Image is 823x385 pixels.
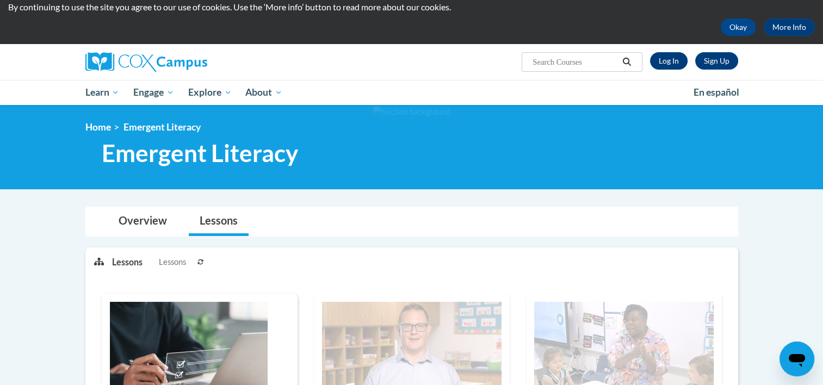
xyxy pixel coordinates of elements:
[85,86,119,99] span: Learn
[238,80,289,105] a: About
[618,55,635,69] button: Search
[102,139,298,167] span: Emergent Literacy
[373,106,450,118] img: Section background
[650,52,688,70] a: Log In
[69,80,754,105] div: Main menu
[721,18,756,36] button: Okay
[123,121,201,133] span: Emergent Literacy
[779,341,814,376] iframe: Button to launch messaging window
[245,86,282,99] span: About
[188,86,232,99] span: Explore
[694,86,739,98] span: En español
[85,52,207,72] img: Cox Campus
[764,18,815,36] a: More Info
[78,80,127,105] a: Learn
[126,80,181,105] a: Engage
[112,256,143,268] p: Lessons
[159,256,186,268] span: Lessons
[85,121,111,133] a: Home
[108,207,178,236] a: Overview
[133,86,174,99] span: Engage
[189,207,249,236] a: Lessons
[531,55,618,69] input: Search Courses
[8,1,815,13] p: By continuing to use the site you agree to our use of cookies. Use the ‘More info’ button to read...
[695,52,738,70] a: Register
[181,80,239,105] a: Explore
[686,81,746,104] a: En español
[85,52,292,72] a: Cox Campus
